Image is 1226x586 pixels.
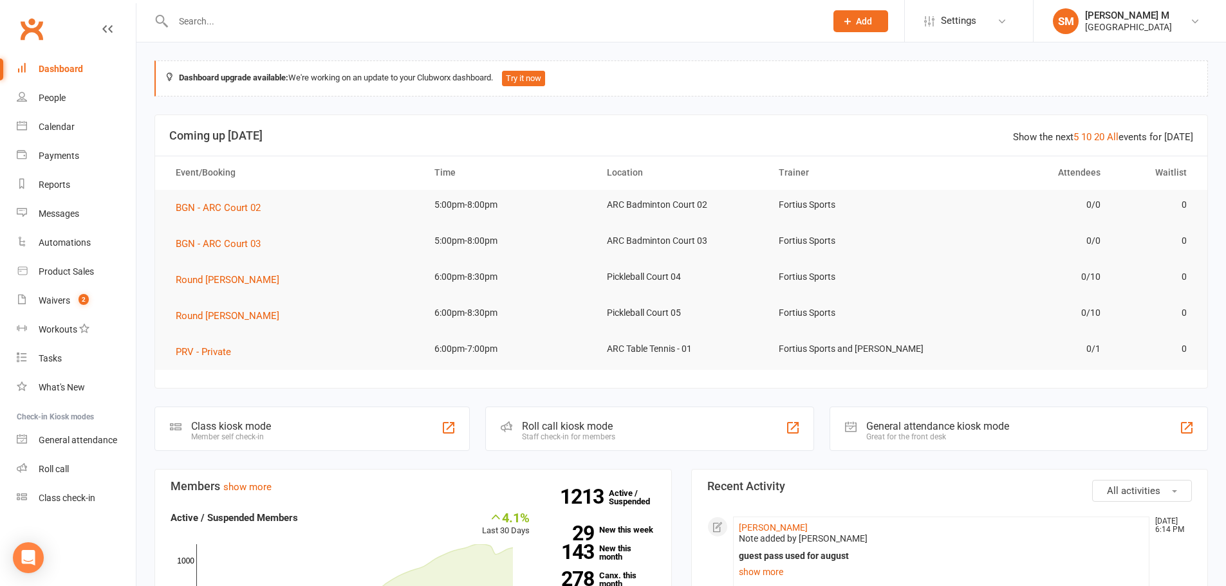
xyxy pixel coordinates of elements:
[522,420,615,432] div: Roll call kiosk mode
[1107,485,1160,497] span: All activities
[169,129,1193,142] h3: Coming up [DATE]
[1092,480,1192,502] button: All activities
[595,226,768,256] td: ARC Badminton Court 03
[39,151,79,161] div: Payments
[767,262,940,292] td: Fortius Sports
[176,272,288,288] button: Round [PERSON_NAME]
[866,432,1009,441] div: Great for the front desk
[17,55,136,84] a: Dashboard
[423,262,595,292] td: 6:00pm-8:30pm
[856,16,872,26] span: Add
[549,542,594,562] strong: 143
[595,298,768,328] td: Pickleball Court 05
[39,493,95,503] div: Class check-in
[522,432,615,441] div: Staff check-in for members
[1053,8,1079,34] div: SM
[17,344,136,373] a: Tasks
[767,190,940,220] td: Fortius Sports
[595,334,768,364] td: ARC Table Tennis - 01
[595,190,768,220] td: ARC Badminton Court 02
[767,226,940,256] td: Fortius Sports
[176,308,288,324] button: Round [PERSON_NAME]
[423,334,595,364] td: 6:00pm-7:00pm
[176,344,240,360] button: PRV - Private
[941,6,976,35] span: Settings
[15,13,48,45] a: Clubworx
[1085,21,1172,33] div: [GEOGRAPHIC_DATA]
[767,298,940,328] td: Fortius Sports
[176,236,270,252] button: BGN - ARC Court 03
[767,334,940,364] td: Fortius Sports and [PERSON_NAME]
[17,484,136,513] a: Class kiosk mode
[482,510,530,524] div: 4.1%
[176,346,231,358] span: PRV - Private
[549,524,594,543] strong: 29
[940,262,1112,292] td: 0/10
[423,298,595,328] td: 6:00pm-8:30pm
[39,122,75,132] div: Calendar
[79,294,89,305] span: 2
[191,420,271,432] div: Class kiosk mode
[866,420,1009,432] div: General attendance kiosk mode
[560,487,609,506] strong: 1213
[739,551,1144,562] div: guest pass used for august
[39,353,62,363] div: Tasks
[179,73,288,82] strong: Dashboard upgrade available:
[940,298,1112,328] td: 0/10
[17,373,136,402] a: What's New
[549,544,656,561] a: 143New this month
[1013,129,1193,145] div: Show the next events for [DATE]
[1085,10,1172,21] div: [PERSON_NAME] M
[595,262,768,292] td: Pickleball Court 04
[39,208,79,219] div: Messages
[423,226,595,256] td: 5:00pm-8:00pm
[609,479,665,515] a: 1213Active / Suspended
[1112,156,1198,189] th: Waitlist
[595,156,768,189] th: Location
[17,228,136,257] a: Automations
[176,238,261,250] span: BGN - ARC Court 03
[39,295,70,306] div: Waivers
[17,113,136,142] a: Calendar
[423,156,595,189] th: Time
[17,257,136,286] a: Product Sales
[191,432,271,441] div: Member self check-in
[1073,131,1079,143] a: 5
[154,60,1208,96] div: We're working on an update to your Clubworx dashboard.
[1112,226,1198,256] td: 0
[17,426,136,455] a: General attendance kiosk mode
[17,84,136,113] a: People
[176,202,261,214] span: BGN - ARC Court 02
[17,142,136,170] a: Payments
[940,190,1112,220] td: 0/0
[940,334,1112,364] td: 0/1
[502,71,545,86] button: Try it now
[739,563,1144,581] a: show more
[171,512,298,524] strong: Active / Suspended Members
[17,170,136,199] a: Reports
[1112,262,1198,292] td: 0
[1149,517,1191,534] time: [DATE] 6:14 PM
[39,464,69,474] div: Roll call
[39,237,91,248] div: Automations
[940,226,1112,256] td: 0/0
[176,310,279,322] span: Round [PERSON_NAME]
[833,10,888,32] button: Add
[164,156,423,189] th: Event/Booking
[423,190,595,220] td: 5:00pm-8:00pm
[39,435,117,445] div: General attendance
[171,480,656,493] h3: Members
[940,156,1112,189] th: Attendees
[1112,298,1198,328] td: 0
[39,179,70,190] div: Reports
[482,510,530,538] div: Last 30 Days
[17,286,136,315] a: Waivers 2
[17,199,136,228] a: Messages
[17,315,136,344] a: Workouts
[1112,190,1198,220] td: 0
[169,12,817,30] input: Search...
[39,324,77,334] div: Workouts
[176,274,279,286] span: Round [PERSON_NAME]
[39,382,85,392] div: What's New
[549,526,656,534] a: 29New this week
